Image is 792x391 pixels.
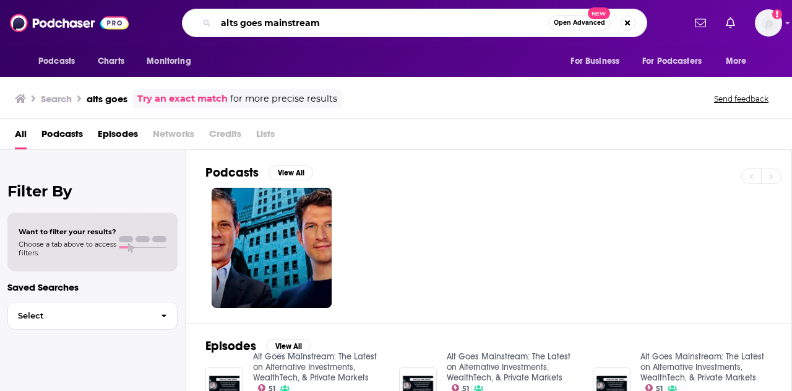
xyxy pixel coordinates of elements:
[205,338,311,354] a: EpisodesView All
[726,53,747,70] span: More
[98,124,138,149] a: Episodes
[30,50,91,73] button: open menu
[87,93,127,105] h3: alts goes
[138,50,207,73] button: open menu
[721,12,740,33] a: Show notifications dropdown
[216,13,548,33] input: Search podcasts, credits, & more...
[755,9,782,37] span: Logged in as BrunswickDigital
[447,351,570,383] a: Alt Goes Mainstream: The Latest on Alternative Investments, WealthTech, & Private Markets
[755,9,782,37] button: Show profile menu
[19,240,116,257] span: Choose a tab above to access filters.
[205,165,259,180] h2: Podcasts
[690,12,711,33] a: Show notifications dropdown
[90,50,132,73] a: Charts
[755,9,782,37] img: User Profile
[269,165,313,180] button: View All
[41,93,72,105] h3: Search
[7,182,178,200] h2: Filter By
[205,338,256,354] h2: Episodes
[147,53,191,70] span: Monitoring
[38,53,75,70] span: Podcasts
[570,53,619,70] span: For Business
[8,312,151,320] span: Select
[266,339,311,354] button: View All
[7,281,178,293] p: Saved Searches
[588,7,610,19] span: New
[710,94,772,104] button: Send feedback
[562,50,635,73] button: open menu
[209,124,241,149] span: Credits
[230,92,337,106] span: for more precise results
[253,351,377,383] a: Alt Goes Mainstream: The Latest on Alternative Investments, WealthTech, & Private Markets
[634,50,720,73] button: open menu
[642,53,702,70] span: For Podcasters
[19,227,116,236] span: Want to filter your results?
[137,92,228,106] a: Try an exact match
[41,124,83,149] a: Podcasts
[182,9,647,37] div: Search podcasts, credits, & more...
[640,351,764,383] a: Alt Goes Mainstream: The Latest on Alternative Investments, WealthTech, & Private Markets
[15,124,27,149] a: All
[98,53,124,70] span: Charts
[7,302,178,330] button: Select
[772,9,782,19] svg: Add a profile image
[153,124,194,149] span: Networks
[10,11,129,35] img: Podchaser - Follow, Share and Rate Podcasts
[717,50,762,73] button: open menu
[548,15,611,30] button: Open AdvancedNew
[205,165,313,180] a: PodcastsView All
[256,124,275,149] span: Lists
[554,20,605,26] span: Open Advanced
